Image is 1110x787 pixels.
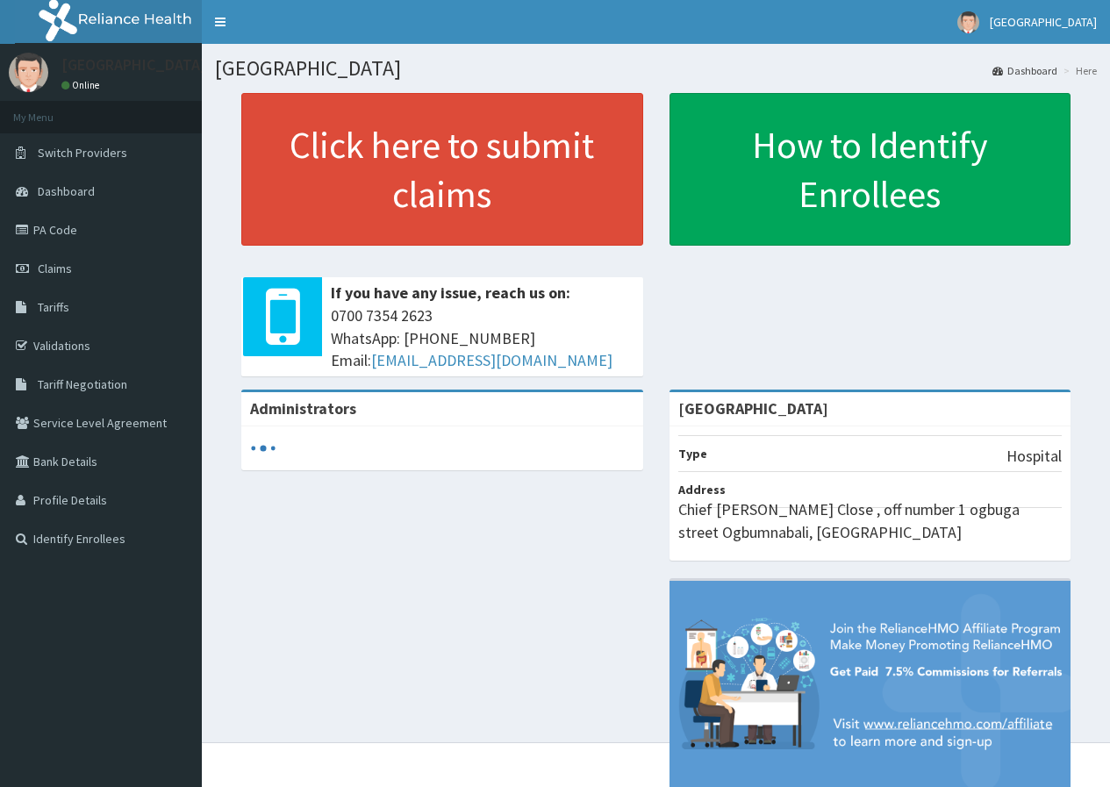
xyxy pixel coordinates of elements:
b: Address [678,482,726,497]
svg: audio-loading [250,435,276,461]
p: [GEOGRAPHIC_DATA] [61,57,206,73]
span: 0700 7354 2623 WhatsApp: [PHONE_NUMBER] Email: [331,304,634,372]
a: [EMAIL_ADDRESS][DOMAIN_NAME] [371,350,612,370]
span: Tariffs [38,299,69,315]
a: Dashboard [992,63,1057,78]
b: Administrators [250,398,356,419]
img: User Image [9,53,48,92]
li: Here [1059,63,1097,78]
b: Type [678,446,707,461]
img: User Image [957,11,979,33]
b: If you have any issue, reach us on: [331,283,570,303]
span: Dashboard [38,183,95,199]
span: Claims [38,261,72,276]
a: Online [61,79,104,91]
span: [GEOGRAPHIC_DATA] [990,14,1097,30]
span: Tariff Negotiation [38,376,127,392]
strong: [GEOGRAPHIC_DATA] [678,398,828,419]
p: Hospital [1006,445,1062,468]
span: Switch Providers [38,145,127,161]
a: How to Identify Enrollees [670,93,1071,246]
p: Chief [PERSON_NAME] Close , off number 1 ogbuga street Ogbumnabali, [GEOGRAPHIC_DATA] [678,498,1063,543]
h1: [GEOGRAPHIC_DATA] [215,57,1097,80]
a: Click here to submit claims [241,93,643,246]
